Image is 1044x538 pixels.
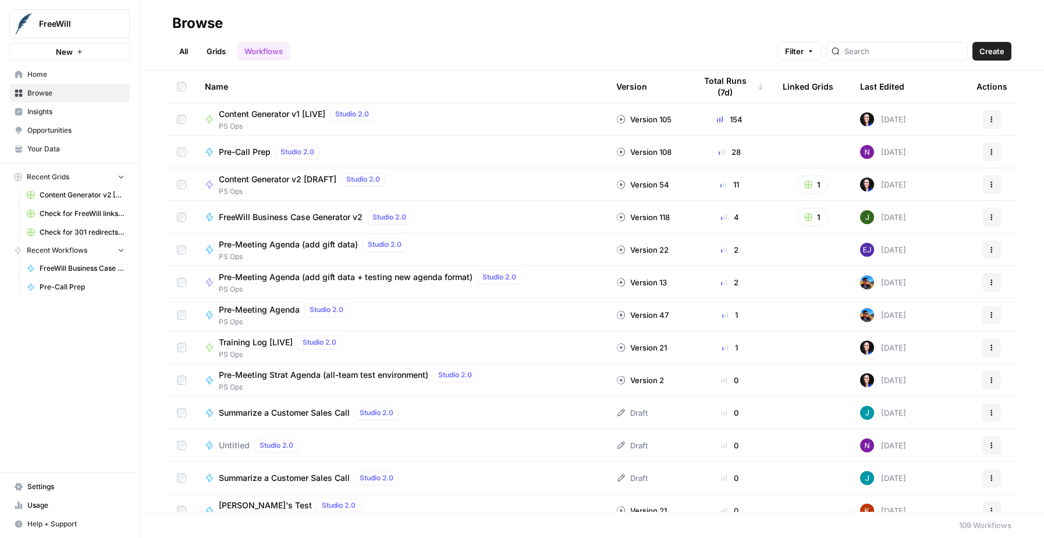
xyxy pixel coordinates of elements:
span: Studio 2.0 [372,212,406,222]
img: kedmmdess6i2jj5txyq6cw0yj4oc [860,145,874,159]
img: 2egrzqrp2x1rdjyp2p15e2uqht7w [860,471,874,485]
div: Version 21 [616,342,667,353]
div: Draft [616,407,648,419]
button: 1 [797,208,828,226]
img: 5v0yozua856dyxnw4lpcp45mgmzh [860,210,874,224]
div: [DATE] [860,145,906,159]
a: Summarize a Customer Sales CallStudio 2.0 [205,406,598,420]
span: Summarize a Customer Sales Call [219,472,350,484]
span: Content Generator v1 [LIVE] [219,108,325,120]
button: Recent Workflows [9,242,130,259]
span: PS Ops [219,186,390,197]
a: Pre-Meeting Agenda (add gift data)Studio 2.0PS Ops [205,238,598,262]
div: [DATE] [860,341,906,355]
a: Training Log [LIVE]Studio 2.0PS Ops [205,335,598,360]
button: 1 [797,175,828,194]
span: FreeWill Business Case Generator v2 [219,211,363,223]
a: Content Generator v1 [LIVE]Studio 2.0PS Ops [205,107,598,132]
div: 154 [695,114,764,125]
div: 11 [695,179,764,190]
div: 2 [695,244,764,256]
div: 1 [695,309,764,321]
a: Browse [9,84,130,102]
span: [PERSON_NAME]'s Test [219,500,312,511]
span: PS Ops [219,121,379,132]
div: 0 [695,407,764,419]
span: Pre-Call Prep [40,282,125,292]
div: [DATE] [860,243,906,257]
span: New [56,46,73,58]
span: Training Log [LIVE] [219,337,293,348]
span: FreeWill Business Case Generator v2 [40,263,125,274]
span: Browse [27,88,125,98]
div: [DATE] [860,308,906,322]
span: Studio 2.0 [310,305,343,315]
a: Pre-Meeting Agenda (add gift data + testing new agenda format)Studio 2.0PS Ops [205,270,598,295]
a: Content Generator v2 [DRAFT]Studio 2.0PS Ops [205,172,598,197]
span: Studio 2.0 [303,337,336,348]
span: Create [979,45,1004,57]
div: 0 [695,505,764,516]
span: PS Ops [219,317,353,327]
span: Studio 2.0 [260,440,293,451]
div: Browse [172,14,223,33]
div: Version 47 [616,309,669,321]
img: 2egrzqrp2x1rdjyp2p15e2uqht7w [860,406,874,420]
div: Total Runs (7d) [695,70,764,102]
img: qbv1ulvrwtta9e8z8l6qv22o0bxd [860,178,874,192]
img: m3qvh7q8nj5ub4428cfxnt40o173 [860,243,874,257]
img: e74y9dfsxe4powjyqu60jp5it5vi [860,504,874,518]
button: Recent Grids [9,168,130,186]
span: Studio 2.0 [322,500,356,511]
div: [DATE] [860,471,906,485]
span: PS Ops [219,382,482,392]
span: Studio 2.0 [482,272,516,282]
span: Usage [27,500,125,511]
div: 2 [695,277,764,288]
span: Opportunities [27,125,125,136]
span: Pre-Meeting Strat Agenda (all-team test environment) [219,369,428,381]
span: Studio 2.0 [368,239,402,250]
a: Opportunities [9,121,130,140]
a: Pre-Call Prep [22,278,130,296]
div: Linked Grids [783,70,833,102]
div: 0 [695,374,764,386]
span: Content Generator v2 [DRAFT] [219,174,336,185]
div: Version 108 [616,146,672,158]
div: [DATE] [860,504,906,518]
span: Help + Support [27,519,125,529]
button: New [9,43,130,61]
img: qbv1ulvrwtta9e8z8l6qv22o0bxd [860,112,874,126]
a: FreeWill Business Case Generator v2Studio 2.0 [205,210,598,224]
button: Help + Support [9,515,130,533]
span: Insights [27,107,125,117]
span: PS Ops [219,252,411,262]
a: FreeWill Business Case Generator v2 [22,259,130,278]
img: guc7rct96eu9q91jrjlizde27aab [860,308,874,322]
div: [DATE] [860,178,906,192]
div: Draft [616,472,648,484]
a: Check for FreeWill links on partner's external website [22,204,130,223]
a: Your Data [9,140,130,158]
img: qbv1ulvrwtta9e8z8l6qv22o0bxd [860,373,874,387]
a: Content Generator v2 [DRAFT] Test All Product Combos [22,186,130,204]
div: 4 [695,211,764,223]
span: FreeWill [39,18,109,30]
span: Studio 2.0 [335,109,369,119]
a: Insights [9,102,130,121]
div: 28 [695,146,764,158]
div: Last Edited [860,70,904,102]
div: Version [616,70,647,102]
span: Content Generator v2 [DRAFT] Test All Product Combos [40,190,125,200]
img: kedmmdess6i2jj5txyq6cw0yj4oc [860,438,874,452]
span: Recent Grids [27,172,69,182]
a: Usage [9,496,130,515]
div: Version 21 [616,505,667,516]
img: qbv1ulvrwtta9e8z8l6qv22o0bxd [860,341,874,355]
span: Check for 301 redirects on page Grid [40,227,125,238]
span: PS Ops [219,349,346,360]
div: 109 Workflows [959,519,1011,531]
div: Actions [976,70,1007,102]
a: Pre-Meeting AgendaStudio 2.0PS Ops [205,303,598,327]
div: Version 2 [616,374,664,386]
